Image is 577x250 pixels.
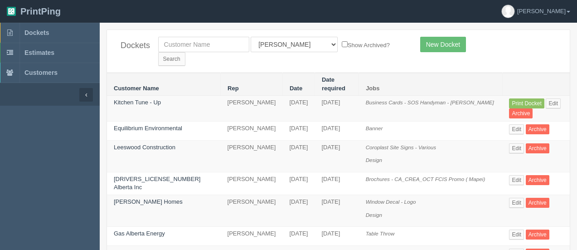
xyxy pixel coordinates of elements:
td: [DATE] [282,227,315,246]
a: [DRIVERS_LICENSE_NUMBER] Alberta Inc [114,176,200,191]
a: Customer Name [114,85,159,92]
td: [DATE] [282,140,315,172]
a: Date required [322,76,345,92]
i: Brochures - CA_CREA_OCT FCIS Promo ( Mapei) [366,176,485,182]
td: [PERSON_NAME] [221,140,283,172]
a: New Docket [420,37,466,52]
a: Archive [526,124,549,134]
i: Design [366,212,382,218]
td: [DATE] [315,122,359,141]
a: Equilibrium Environmental [114,125,182,132]
td: [DATE] [282,96,315,122]
i: Window Decal - Logo [366,199,416,205]
i: Coroplast Site Signs - Various [366,144,436,150]
td: [PERSON_NAME] [221,227,283,246]
a: Archive [526,143,549,153]
a: Edit [546,98,561,108]
td: [DATE] [315,140,359,172]
a: Archive [509,108,533,118]
td: [DATE] [315,96,359,122]
h4: Dockets [121,41,145,50]
td: [DATE] [315,195,359,226]
a: Gas Alberta Energy [114,230,165,237]
span: Estimates [24,49,54,56]
label: Show Archived? [342,39,390,50]
a: Archive [526,198,549,208]
i: Table Throw [366,230,395,236]
a: Archive [526,175,549,185]
td: [DATE] [282,172,315,195]
a: Leeswood Construction [114,144,175,151]
th: Jobs [359,73,503,96]
span: Customers [24,69,58,76]
img: avatar_default-7531ab5dedf162e01f1e0bb0964e6a185e93c5c22dfe317fb01d7f8cd2b1632c.jpg [502,5,514,18]
a: Print Docket [509,98,544,108]
td: [DATE] [315,227,359,246]
td: [PERSON_NAME] [221,195,283,226]
input: Show Archived? [342,41,348,47]
a: Edit [509,175,524,185]
i: Banner [366,125,383,131]
img: logo-3e63b451c926e2ac314895c53de4908e5d424f24456219fb08d385ab2e579770.png [7,7,16,16]
input: Customer Name [158,37,249,52]
a: Rep [228,85,239,92]
td: [PERSON_NAME] [221,122,283,141]
td: [DATE] [282,195,315,226]
a: Edit [509,143,524,153]
input: Search [158,52,185,66]
i: Design [366,157,382,163]
a: Kitchen Tune - Up [114,99,161,106]
a: Edit [509,198,524,208]
a: Date [290,85,302,92]
i: Business Cards - SOS Handyman - [PERSON_NAME] [366,99,494,105]
td: [PERSON_NAME] [221,96,283,122]
a: Archive [526,230,549,240]
a: Edit [509,124,524,134]
td: [PERSON_NAME] [221,172,283,195]
td: [DATE] [315,172,359,195]
span: Dockets [24,29,49,36]
a: Edit [509,230,524,240]
td: [DATE] [282,122,315,141]
a: [PERSON_NAME] Homes [114,198,183,205]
